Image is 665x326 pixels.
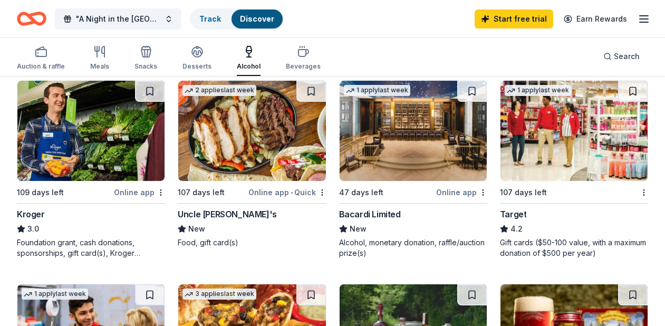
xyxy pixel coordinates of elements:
a: Image for Bacardi Limited1 applylast week47 days leftOnline appBacardi LimitedNewAlcohol, monetar... [339,80,487,258]
div: Snacks [134,62,157,71]
button: Auction & raffle [17,41,65,76]
button: Desserts [182,41,211,76]
button: Beverages [286,41,321,76]
div: Target [500,208,527,220]
a: Image for Uncle Julio's2 applieslast week107 days leftOnline app•QuickUncle [PERSON_NAME]'sNewFoo... [178,80,326,248]
a: Home [17,6,46,31]
img: Image for Bacardi Limited [340,81,487,181]
div: 107 days left [178,186,225,199]
div: Bacardi Limited [339,208,401,220]
div: Online app [436,186,487,199]
div: 2 applies last week [182,85,256,96]
div: Beverages [286,62,321,71]
span: 4.2 [510,223,523,235]
button: Snacks [134,41,157,76]
a: Track [199,14,221,23]
div: Alcohol, monetary donation, raffle/auction prize(s) [339,237,487,258]
div: 107 days left [500,186,547,199]
a: Start free trial [475,9,553,28]
div: 109 days left [17,186,64,199]
div: Online app [114,186,165,199]
div: Desserts [182,62,211,71]
div: Online app Quick [248,186,326,199]
button: TrackDiscover [190,8,284,30]
button: "A Night in the [GEOGRAPHIC_DATA]: The [PERSON_NAME] School Benefit Fundraiser" [55,8,181,30]
button: Search [595,46,648,67]
div: Uncle [PERSON_NAME]'s [178,208,277,220]
img: Image for Target [500,81,648,181]
span: • [291,188,293,197]
a: Image for Kroger109 days leftOnline appKroger3.0Foundation grant, cash donations, sponsorships, g... [17,80,165,258]
a: Image for Target1 applylast week107 days leftTarget4.2Gift cards ($50-100 value, with a maximum d... [500,80,648,258]
img: Image for Kroger [17,81,165,181]
div: Gift cards ($50-100 value, with a maximum donation of $500 per year) [500,237,648,258]
div: Kroger [17,208,45,220]
div: Foundation grant, cash donations, sponsorships, gift card(s), Kroger products [17,237,165,258]
div: 3 applies last week [182,289,256,300]
img: Image for Uncle Julio's [178,81,325,181]
div: Food, gift card(s) [178,237,326,248]
a: Discover [240,14,274,23]
div: Alcohol [237,62,261,71]
div: Meals [90,62,109,71]
div: 47 days left [339,186,383,199]
span: New [188,223,205,235]
div: Auction & raffle [17,62,65,71]
span: 3.0 [27,223,39,235]
div: 1 apply last week [505,85,571,96]
span: New [350,223,367,235]
div: 1 apply last week [344,85,410,96]
span: "A Night in the [GEOGRAPHIC_DATA]: The [PERSON_NAME] School Benefit Fundraiser" [76,13,160,25]
span: Search [614,50,640,63]
div: 1 apply last week [22,289,88,300]
button: Meals [90,41,109,76]
a: Earn Rewards [557,9,633,28]
button: Alcohol [237,41,261,76]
